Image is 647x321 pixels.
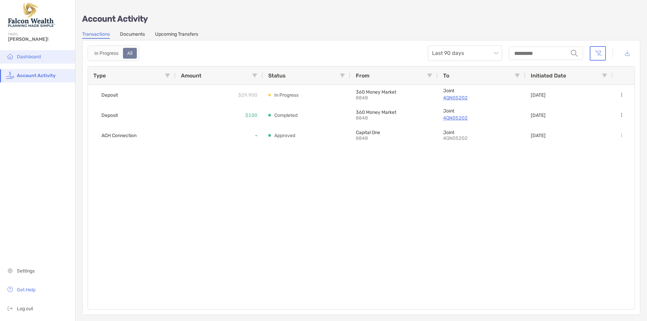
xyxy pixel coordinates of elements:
p: Joint [443,88,520,94]
span: Dashboard [17,54,41,60]
span: From [356,72,369,79]
p: Joint [443,108,520,114]
p: 8848 [356,115,403,121]
span: Initiated Date [531,72,566,79]
a: Documents [120,31,145,39]
div: segmented control [88,45,139,61]
img: household icon [6,52,14,60]
img: settings icon [6,266,14,275]
div: - [176,125,263,146]
img: Falcon Wealth Planning Logo [8,3,55,27]
span: Amount [181,72,202,79]
img: logout icon [6,304,14,312]
p: Joint [443,130,520,135]
span: Type [93,72,106,79]
a: 4QN05202 [443,94,520,102]
p: 8848 [356,95,403,101]
button: Clear filters [590,46,606,61]
p: [DATE] [531,113,546,118]
p: 4QN05202 [443,135,490,141]
img: input icon [571,50,578,57]
a: Upcoming Transfers [155,31,198,39]
p: Capital One [356,130,432,135]
p: Account Activity [82,15,640,23]
span: ACH Connection [101,130,136,141]
span: Get Help [17,287,35,293]
span: Account Activity [17,73,56,78]
p: [DATE] [531,133,546,138]
p: [DATE] [531,92,546,98]
p: 360 Money Market [356,109,432,115]
div: In Progress [91,49,122,58]
p: $29,900 [238,91,257,99]
a: Transactions [82,31,110,39]
p: Completed [274,111,298,120]
p: Approved [274,131,295,140]
a: 4QN05202 [443,114,520,122]
span: Settings [17,268,35,274]
span: To [443,72,449,79]
p: $100 [245,111,257,120]
span: Last 90 days [432,46,498,61]
img: activity icon [6,71,14,79]
p: 360 Money Market [356,89,432,95]
div: All [124,49,136,58]
p: 8848 [356,135,403,141]
img: get-help icon [6,285,14,293]
span: Deposit [101,110,118,121]
span: [PERSON_NAME]! [8,36,71,42]
p: In Progress [274,91,299,99]
span: Status [268,72,286,79]
span: Log out [17,306,33,312]
span: Deposit [101,90,118,101]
